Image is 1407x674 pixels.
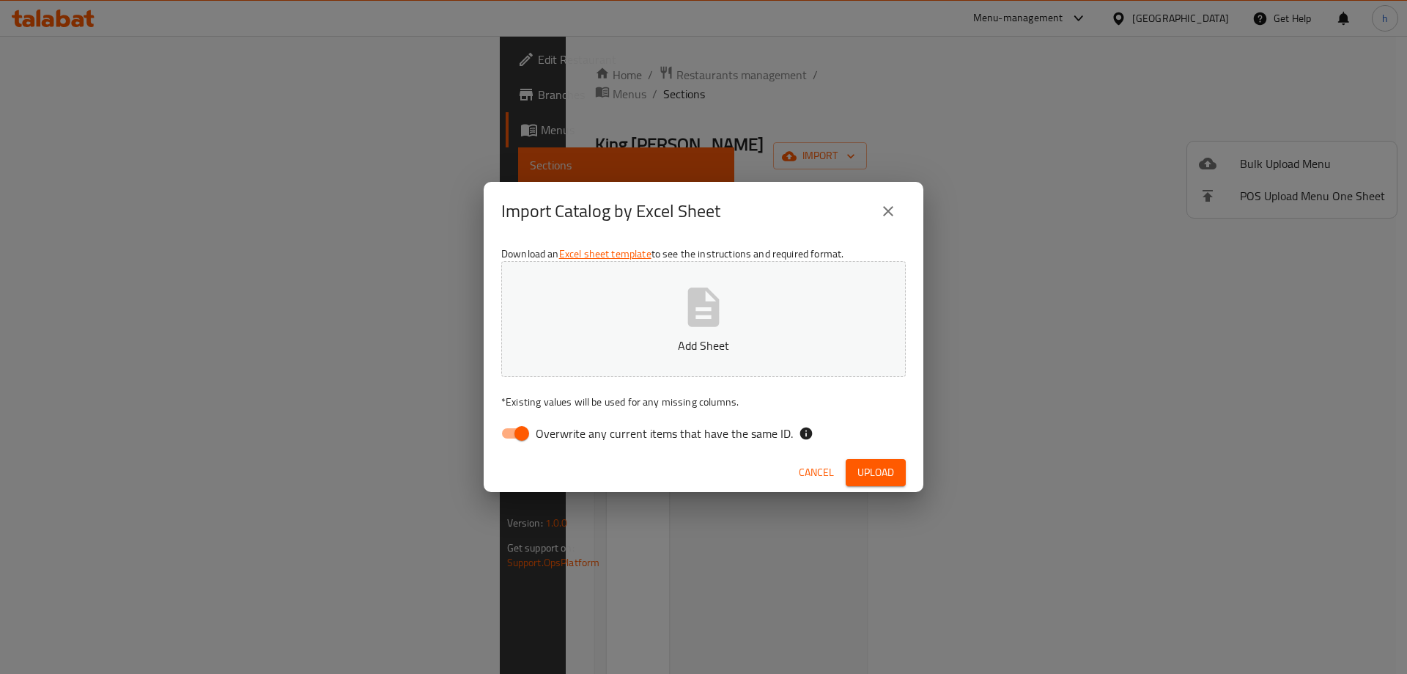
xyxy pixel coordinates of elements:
p: Add Sheet [524,337,883,354]
span: Upload [857,464,894,482]
span: Overwrite any current items that have the same ID. [536,425,793,442]
div: Download an to see the instructions and required format. [484,241,923,453]
button: close [871,194,906,229]
p: Existing values will be used for any missing columns. [501,395,906,409]
h2: Import Catalog by Excel Sheet [501,199,720,223]
span: Cancel [799,464,834,482]
button: Add Sheet [501,261,906,377]
a: Excel sheet template [559,244,651,263]
button: Cancel [793,459,840,486]
button: Upload [846,459,906,486]
svg: If the overwrite option isn't selected, then the items that match an existing ID will be ignored ... [799,426,813,441]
